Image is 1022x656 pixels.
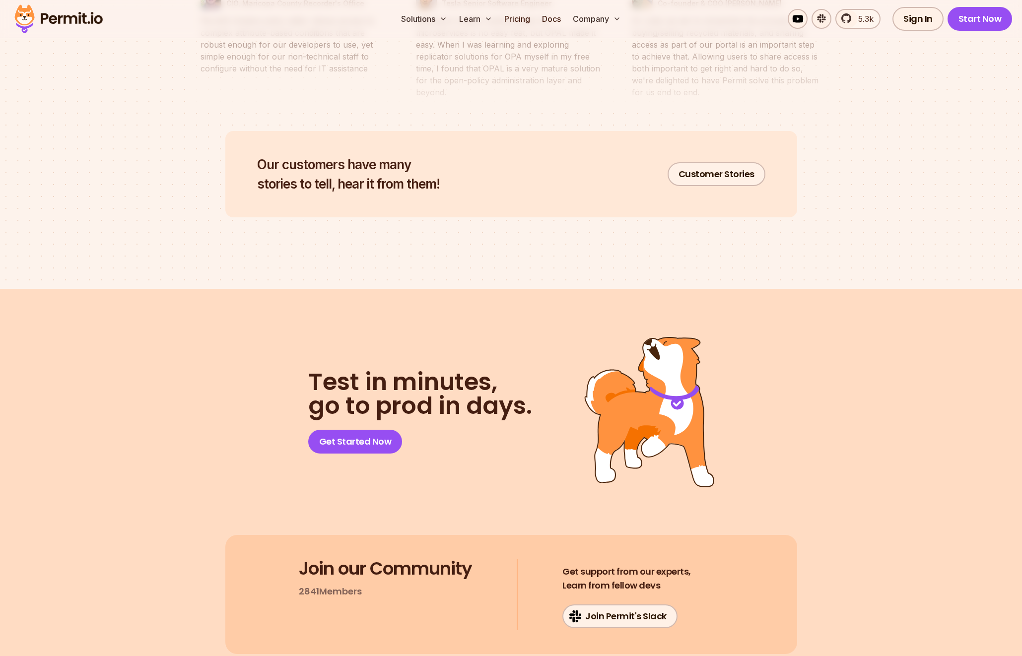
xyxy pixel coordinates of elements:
button: Solutions [397,9,451,29]
a: Start Now [948,7,1013,31]
a: Customer Stories [668,162,765,186]
span: 5.3k [852,13,874,25]
a: Sign In [892,7,944,31]
h2: stories to tell, hear it from them! [257,155,440,194]
img: Permit logo [10,2,107,36]
span: Get support from our experts, [562,565,691,579]
a: Join Permit's Slack [562,604,678,628]
blockquote: At Jules we aim to streamline the process of buying/selling recycled materials, and sharing acces... [632,15,822,98]
a: Get Started Now [308,430,403,454]
a: 5.3k [835,9,881,29]
p: 2841 Members [299,585,362,598]
span: Test in minutes, [308,370,532,394]
span: Our customers have many [257,155,440,174]
button: Company [569,9,625,29]
blockquote: Moving to modern authorization for microservices is no easy feat, but OPAL made it easy. When I w... [416,15,606,98]
a: Docs [538,9,565,29]
h2: go to prod in days. [308,370,532,418]
blockquote: Permit’s intuitive policy editor allows access to complex attribute-based conditions that are rob... [201,15,391,74]
h4: Learn from fellow devs [562,565,691,592]
button: Learn [455,9,496,29]
h3: Join our Community [299,559,472,579]
a: Pricing [500,9,534,29]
